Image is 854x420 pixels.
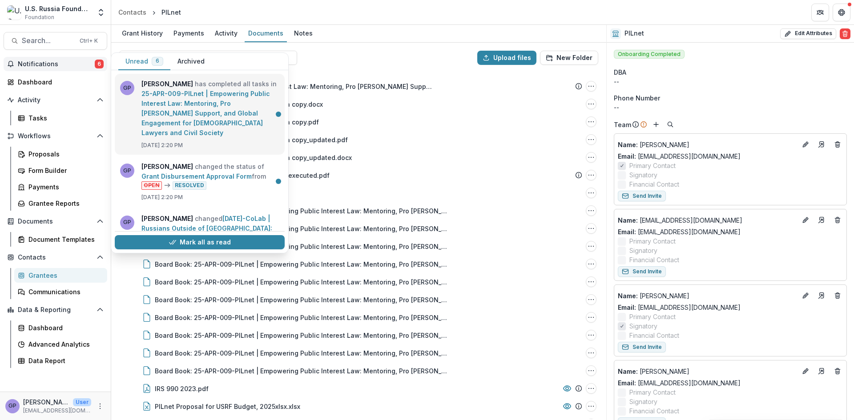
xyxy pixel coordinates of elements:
div: Board Book: 25-APR-009-PILnet | Empowering Public Interest Law: Mentoring, Pro [PERSON_NAME] Supp... [155,224,448,233]
div: Data Report [28,356,100,365]
a: Go to contact [814,364,829,378]
p: [PERSON_NAME] [618,140,797,149]
a: Name: [PERSON_NAME] [618,291,797,300]
button: Search... [4,32,107,50]
div: Grantee Reports [28,199,100,208]
span: Notifications [18,60,95,68]
button: Mark all as read [115,235,285,249]
span: Workflows [18,132,93,140]
button: 25-APR-009-PILnet Grant Agreement_clean copy.docx Options [586,99,596,109]
a: [DATE]-CoLab | Russians Outside of [GEOGRAPHIC_DATA]: Resourcing Human Rights in [GEOGRAPHIC_DATA... [141,215,273,261]
div: Board Book: 25-APR-009-PILnet | Empowering Public Interest Law: Mentoring, Pro [PERSON_NAME] Supp... [117,273,600,291]
div: U.S. Russia Foundation [25,4,91,13]
div: Board Book: 25-APR-009-PILnet | Empowering Public Interest Law: Mentoring, Pro [PERSON_NAME] Supp... [117,344,600,362]
button: 25-APR-009-PILnet Grant Agreement_clean copy_updated.pdf Options [586,134,596,145]
div: Board Book: 25-APR-009-PILnet | Empowering Public Interest Law: Mentoring, Pro [PERSON_NAME] Supp... [117,237,600,255]
div: Board Book: 25-APR-009-PILnet | Empowering Public Interest Law: Mentoring, Pro [PERSON_NAME] Supp... [117,255,600,273]
span: DBA [614,68,626,77]
span: Email: [618,228,636,236]
button: Open Documents [4,214,107,228]
a: Name: [PERSON_NAME] [618,140,797,149]
div: Grant Agreement 25-APR-009-PILnet_fully executed.pdfGrant Agreement 25-APR-009-PILnet_fully execu... [117,166,600,184]
span: Data & Reporting [18,306,93,314]
button: Board Book: 25-APR-009-PILnet | Empowering Public Interest Law: Mentoring, Pro Bono Support, and ... [586,312,596,323]
div: PILnet [161,8,181,17]
div: Grantees [28,271,100,280]
div: PILnet Proposal for USRF Budget, 2025xlsx.xlsxPILnet Proposal for USRF Budget, 2025xlsx.xlsx Options [117,397,600,415]
a: Payments [170,25,208,42]
a: Dashboard [14,320,107,335]
div: Board Book: 25-APR-009-PILnet | Empowering Public Interest Law: Mentoring, Pro [PERSON_NAME] Supp... [155,295,448,304]
div: Notes [290,27,316,40]
a: Form Builder [14,163,107,178]
div: IRS 990 2023.pdfIRS 990 2023.pdf Options [117,380,600,397]
a: Payments [14,180,107,194]
div: -- [614,77,847,86]
span: Signatory [629,170,657,180]
div: Board Book: 25-APR-009-PILnet | Empowering Public Interest Law: Mentoring, Pro [PERSON_NAME] Supp... [117,291,600,308]
p: changed the status of from [141,162,279,190]
div: 25-APR-009-PILnet Grant Agreement_clean copy_updated.docx25-APR-009-PILnet Grant Agreement_clean ... [117,148,600,166]
a: Grant History [118,25,166,42]
span: Primary Contact [629,236,676,246]
button: Add [651,119,661,130]
a: Activity [211,25,241,42]
a: Document Templates [14,232,107,247]
button: Open Contacts [4,250,107,264]
div: Dashboard [18,77,100,87]
button: Edit [800,215,811,225]
a: Email: [EMAIL_ADDRESS][DOMAIN_NAME] [618,152,741,161]
a: 25-APR-009-PILnet | Empowering Public Interest Law: Mentoring, Pro [PERSON_NAME] Support, and Glo... [141,90,270,136]
button: Open Data & Reporting [4,303,107,317]
nav: breadcrumb [115,6,185,19]
div: Board Book: 25-APR-009-PILnet | Empowering Public Interest Law: Mentoring, Pro [PERSON_NAME] Supp... [117,362,600,380]
a: Proposals [14,147,107,161]
button: Edit Attributes [780,28,836,39]
div: Board Book: 25-APR-009-PILnet | Empowering Public Interest Law: Mentoring, Pro [PERSON_NAME] Supp... [117,220,600,237]
div: Tasks [28,113,100,123]
div: 25-APR-009-PILnet Grant Agreement_clean copy.pdf25-APR-009-PILnet Grant Agreement_clean copy.pdf ... [117,113,600,131]
button: New Folder [540,51,598,65]
button: IRS 990 2023.pdf Options [586,383,596,394]
a: Name: [EMAIL_ADDRESS][DOMAIN_NAME] [618,216,797,225]
button: Delete [840,28,850,39]
span: Contacts [18,254,93,261]
a: Grantees [14,268,107,283]
div: Board Book: 25-APR-009-PILnet | Empowering Public Interest Law: Mentoring, Pro [PERSON_NAME] Supp... [117,308,600,326]
a: Name: [PERSON_NAME] [618,367,797,376]
span: Signatory [629,246,657,255]
div: Document Templates [28,235,100,244]
button: Deletes [832,366,843,376]
span: 6 [156,58,159,64]
div: Board Book: 25-APR-009-PILnet | Empowering Public Interest Law: Mentoring, Pro [PERSON_NAME] Supp... [117,202,600,220]
p: [PERSON_NAME] [23,397,69,407]
span: Email: [618,304,636,311]
p: [EMAIL_ADDRESS][DOMAIN_NAME] [618,216,797,225]
span: Search... [22,36,74,45]
span: Email: [618,152,636,160]
div: Contacts [118,8,146,17]
button: Board Book: 25-APR-009-PILnet | Empowering Public Interest Law: Mentoring, Pro Bono Support, and ... [586,259,596,269]
div: Form Builder [28,166,100,175]
div: Board Book: 25-APR-009-PILnet | Empowering Public Interest Law: Mentoring, Pro [PERSON_NAME] Supp... [155,366,448,376]
button: 25-APR-009-PILnet | Empowering Public Interest Law: Mentoring, Pro Bono Support, and Global Engag... [586,81,596,92]
div: 25-APR-009-PILnet Grant Agreement_clean copy.docx25-APR-009-PILnet Grant Agreement_clean copy.doc... [117,95,600,113]
div: Board Book: 25-APR-009-PILnet | Empowering Public Interest Law: Mentoring, Pro [PERSON_NAME] Supp... [155,206,448,216]
p: changed from [141,214,279,271]
div: Proposals [28,149,100,159]
span: Primary Contact [629,312,676,321]
span: Financial Contact [629,406,679,416]
div: Board Book: 25-APR-009-PILnet | Empowering Public Interest Law: Mentoring, Pro [PERSON_NAME] Supp... [155,242,448,251]
button: Board Book: Notifications Award June 2025 Options [586,188,596,198]
button: More [95,401,105,412]
a: Data Report [14,353,107,368]
div: Board Book: 25-APR-009-PILnet | Empowering Public Interest Law: Mentoring, Pro [PERSON_NAME] Supp... [155,277,448,287]
button: 25-APR-009-PILnet Grant Agreement_clean copy.pdf Options [586,116,596,127]
div: 25-APR-009-PILnet | Empowering Public Interest Law: Mentoring, Pro [PERSON_NAME] Support, and Glo... [117,77,600,95]
div: Advanced Analytics [28,340,100,349]
div: Board Book: 25-APR-009-PILnet | Empowering Public Interest Law: Mentoring, Pro [PERSON_NAME] Supp... [117,326,600,344]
